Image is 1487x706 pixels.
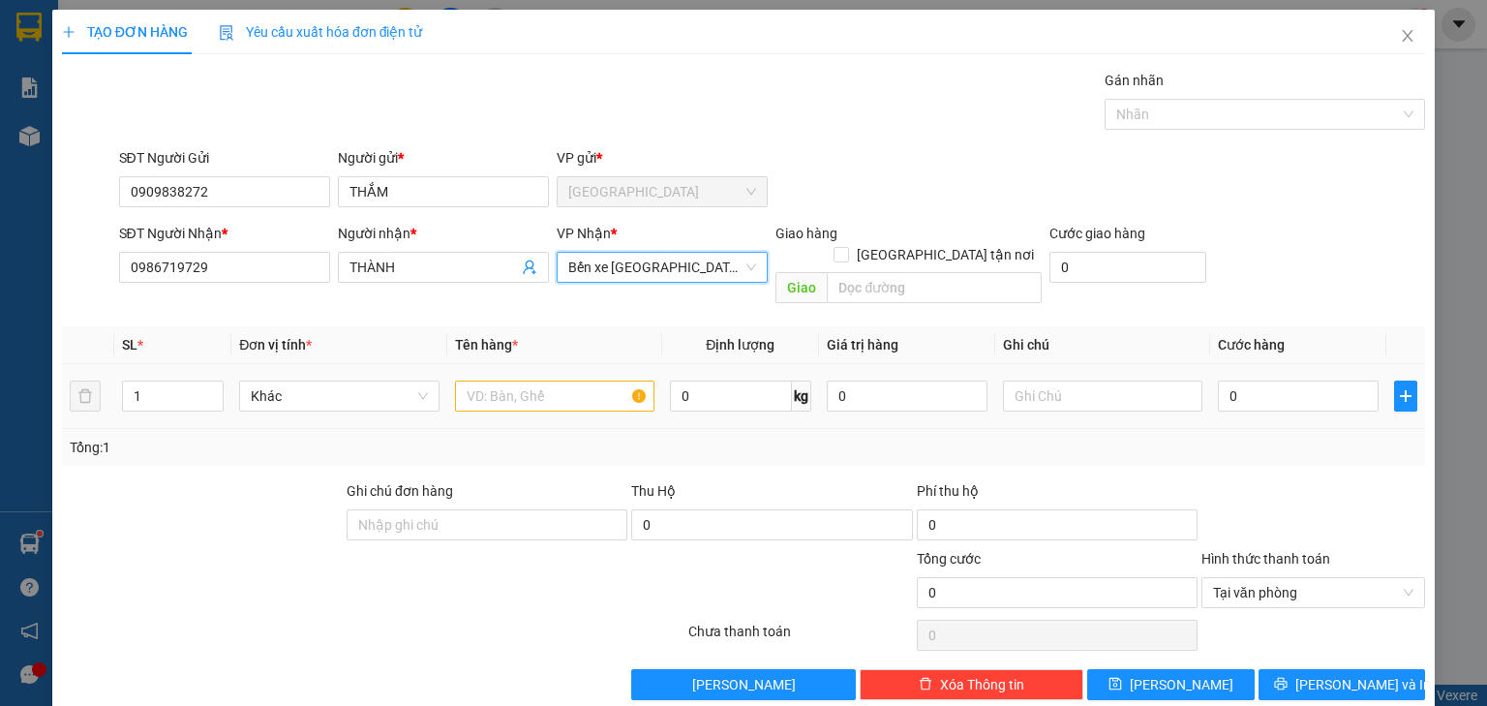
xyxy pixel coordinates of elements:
span: Tổng cước [917,551,981,567]
label: Gán nhãn [1105,73,1164,88]
img: icon [219,25,234,41]
span: [PERSON_NAME] và In [1295,674,1431,695]
span: Tên hàng [455,337,518,353]
span: kg [792,381,811,412]
span: Đơn vị tính [239,337,312,353]
div: Người gửi [338,147,549,169]
div: THẮM - 0987649797 [11,51,473,85]
div: Đã Thu [11,138,165,206]
label: Hình thức thanh toán [1201,551,1330,567]
span: close [1400,28,1415,44]
input: VD: Bàn, Ghế [455,381,654,412]
div: 1 kiện - Khác-1 TNP [11,95,473,129]
span: delete [919,677,932,692]
button: delete [70,381,101,412]
span: [GEOGRAPHIC_DATA] tận nơi [849,244,1042,265]
div: Chưa thanh toán [686,621,914,655]
span: [PERSON_NAME] [1130,674,1233,695]
button: Close [1381,10,1435,64]
span: VP Nhận [557,226,611,241]
button: save[PERSON_NAME] [1087,669,1255,700]
div: SĐT Người Gửi [119,147,330,169]
input: Ghi Chú [1003,381,1202,412]
th: Ghi chú [995,326,1210,364]
button: deleteXóa Thông tin [860,669,1083,700]
span: TẠO ĐƠN HÀNG [62,24,188,40]
span: save [1108,677,1122,692]
span: SL [122,337,137,353]
div: SĐT Người Nhận [119,223,330,244]
span: Sài Gòn [568,177,756,206]
span: Khác [251,382,427,411]
span: Cước hàng [1218,337,1285,353]
label: Cước giao hàng [1049,226,1145,241]
input: 0 [827,381,987,412]
span: Bến xe Tiền Giang [568,253,756,282]
input: Cước giao hàng [1049,252,1206,283]
div: Tổng: 1 [70,437,575,458]
input: Ghi chú đơn hàng [347,509,627,540]
span: Xóa Thông tin [940,674,1024,695]
span: Thu Hộ [631,483,676,499]
span: Yêu cầu xuất hóa đơn điện tử [219,24,423,40]
span: user-add [522,260,537,275]
label: Ghi chú đơn hàng [347,483,453,499]
span: Giao hàng [775,226,837,241]
span: plus [1395,388,1416,404]
div: Phí thu hộ [917,480,1198,509]
span: printer [1274,677,1288,692]
button: plus [1394,381,1417,412]
span: Định lượng [706,337,774,353]
span: Giá trị hàng [827,337,898,353]
button: [PERSON_NAME] [631,669,855,700]
div: Người nhận [338,223,549,244]
input: Dọc đường [827,272,1042,303]
span: plus [62,25,76,39]
span: [PERSON_NAME] [692,674,796,695]
span: Giao [775,272,827,303]
div: VP gửi [557,147,768,169]
div: Chưa Thu [165,138,319,206]
span: Tại văn phòng [1213,578,1413,607]
button: printer[PERSON_NAME] và In [1259,669,1426,700]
